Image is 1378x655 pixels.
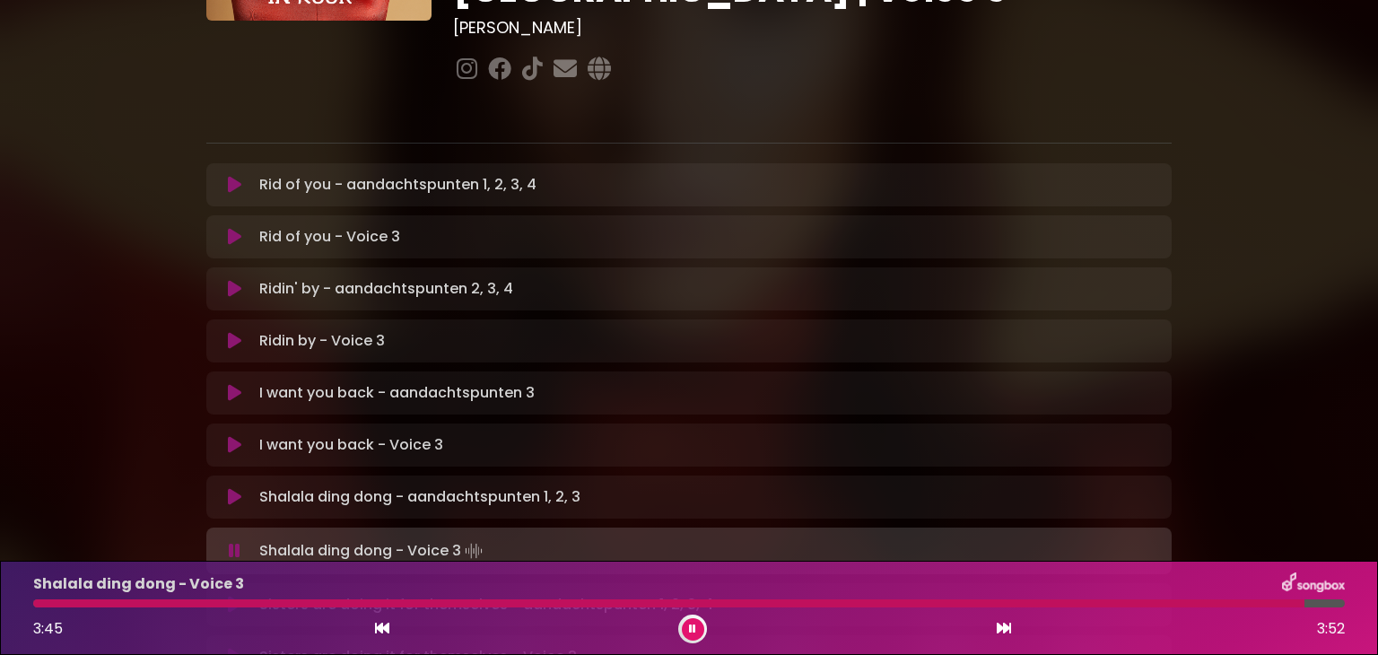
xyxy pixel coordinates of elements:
[259,538,486,563] p: Shalala ding dong - Voice 3
[259,330,385,352] p: Ridin by - Voice 3
[1282,572,1345,596] img: songbox-logo-white.png
[453,18,1172,38] h3: [PERSON_NAME]
[33,618,63,639] span: 3:45
[33,573,244,595] p: Shalala ding dong - Voice 3
[461,538,486,563] img: waveform4.gif
[259,278,513,300] p: Ridin' by - aandachtspunten 2, 3, 4
[259,226,400,248] p: Rid of you - Voice 3
[259,382,535,404] p: I want you back - aandachtspunten 3
[259,434,443,456] p: I want you back - Voice 3
[1317,618,1345,640] span: 3:52
[259,174,536,196] p: Rid of you - aandachtspunten 1, 2, 3, 4
[259,486,580,508] p: Shalala ding dong - aandachtspunten 1, 2, 3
